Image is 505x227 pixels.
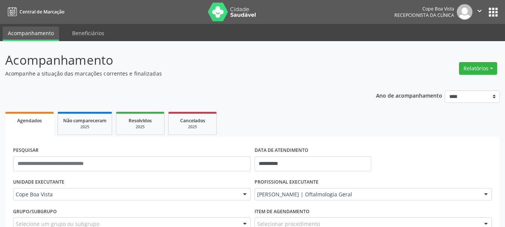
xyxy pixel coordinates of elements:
span: Central de Marcação [19,9,64,15]
label: PESQUISAR [13,145,39,156]
div: 2025 [174,124,211,130]
span: Agendados [17,117,42,124]
a: Acompanhamento [3,27,59,41]
span: Recepcionista da clínica [394,12,454,18]
p: Acompanhamento [5,51,351,70]
p: Ano de acompanhamento [376,91,442,100]
div: Cope Boa Vista [394,6,454,12]
span: Cancelados [180,117,205,124]
label: UNIDADE EXECUTANTE [13,177,64,188]
span: Cope Boa Vista [16,191,235,198]
button: apps [487,6,500,19]
span: [PERSON_NAME] | Oftalmologia Geral [257,191,477,198]
label: Item de agendamento [255,206,310,217]
button: Relatórios [459,62,497,75]
a: Central de Marcação [5,6,64,18]
label: Grupo/Subgrupo [13,206,57,217]
label: PROFISSIONAL EXECUTANTE [255,177,318,188]
div: 2025 [63,124,107,130]
p: Acompanhe a situação das marcações correntes e finalizadas [5,70,351,77]
i:  [475,7,484,15]
span: Resolvidos [129,117,152,124]
label: DATA DE ATENDIMENTO [255,145,308,156]
span: Não compareceram [63,117,107,124]
a: Beneficiários [67,27,110,40]
div: 2025 [121,124,159,130]
button:  [472,4,487,20]
img: img [457,4,472,20]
